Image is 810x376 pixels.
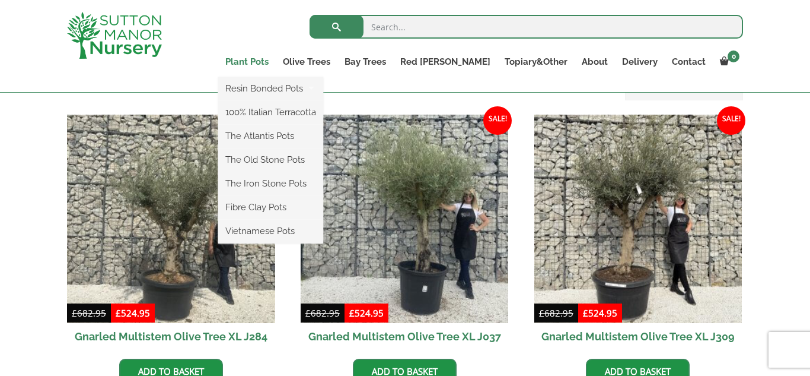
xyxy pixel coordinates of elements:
[301,115,509,323] img: Gnarled Multistem Olive Tree XL J037
[349,307,384,319] bdi: 524.95
[539,307,544,319] span: £
[218,53,276,70] a: Plant Pots
[575,53,615,70] a: About
[539,307,573,319] bdi: 682.95
[67,115,275,350] a: Sale! Gnarled Multistem Olive Tree XL J284
[72,307,77,319] span: £
[218,222,323,240] a: Vietnamese Pots
[218,151,323,169] a: The Old Stone Pots
[534,115,742,323] img: Gnarled Multistem Olive Tree XL J309
[717,106,745,135] span: Sale!
[301,115,509,350] a: Sale! Gnarled Multistem Olive Tree XL J037
[276,53,337,70] a: Olive Trees
[218,80,323,97] a: Resin Bonded Pots
[534,323,742,350] h2: Gnarled Multistem Olive Tree XL J309
[534,115,742,350] a: Sale! Gnarled Multistem Olive Tree XL J309
[67,12,162,59] img: logo
[218,103,323,121] a: 100% Italian Terracotta
[337,53,393,70] a: Bay Trees
[218,127,323,145] a: The Atlantis Pots
[116,307,121,319] span: £
[583,307,588,319] span: £
[349,307,355,319] span: £
[305,307,340,319] bdi: 682.95
[310,15,743,39] input: Search...
[305,307,311,319] span: £
[713,53,743,70] a: 0
[615,53,665,70] a: Delivery
[665,53,713,70] a: Contact
[218,175,323,192] a: The Iron Stone Pots
[483,106,512,135] span: Sale!
[67,323,275,350] h2: Gnarled Multistem Olive Tree XL J284
[67,115,275,323] img: Gnarled Multistem Olive Tree XL J284
[728,50,739,62] span: 0
[116,307,150,319] bdi: 524.95
[301,323,509,350] h2: Gnarled Multistem Olive Tree XL J037
[218,198,323,216] a: Fibre Clay Pots
[498,53,575,70] a: Topiary&Other
[583,307,617,319] bdi: 524.95
[393,53,498,70] a: Red [PERSON_NAME]
[72,307,106,319] bdi: 682.95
